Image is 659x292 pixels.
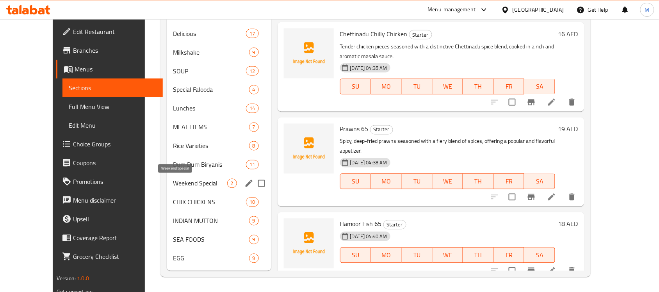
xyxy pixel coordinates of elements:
span: TU [405,176,429,187]
div: items [246,29,258,38]
span: SU [344,250,368,261]
p: Tender chicken pieces seasoned with a distinctive Chettinadu spice blend, cooked in a rich and ar... [340,42,555,61]
span: Coupons [73,158,157,167]
span: 1.0.0 [77,273,89,283]
span: 2 [228,180,237,187]
button: FR [494,247,525,263]
button: delete [563,93,581,112]
span: Menus [75,64,157,74]
div: [GEOGRAPHIC_DATA] [513,5,564,14]
button: TH [463,79,494,94]
a: Branches [56,41,163,60]
button: TU [402,174,433,189]
span: Starter [410,30,432,39]
span: Dum Dum Biryanis [173,160,246,169]
span: SU [344,81,368,93]
span: Choice Groups [73,139,157,149]
a: Edit menu item [547,192,556,202]
span: Chettinadu Chilly Chicken [340,28,408,40]
button: TH [463,247,494,263]
span: MO [374,176,399,187]
span: Full Menu View [69,102,157,111]
span: Starter [384,221,406,230]
button: delete [563,188,581,207]
div: CHIK CHICKENS10 [167,193,271,212]
span: Weekend Special [173,179,227,188]
img: Hamoor Fish 65 [284,219,334,269]
span: [DATE] 04:38 AM [347,159,390,167]
span: Delicious [173,29,246,38]
div: items [249,48,259,57]
a: Edit menu item [547,266,556,276]
a: Upsell [56,210,163,228]
span: EGG [173,254,249,263]
span: Special Falooda [173,85,249,94]
button: WE [433,174,463,189]
h6: 18 AED [558,219,578,230]
button: SA [524,79,555,94]
div: items [246,66,258,76]
button: WE [433,247,463,263]
button: SU [340,79,371,94]
button: MO [371,247,402,263]
span: 9 [249,217,258,225]
span: 14 [246,105,258,112]
a: Promotions [56,172,163,191]
span: 12 [246,68,258,75]
span: 7 [249,124,258,131]
a: Coverage Report [56,228,163,247]
div: items [246,104,258,113]
div: items [249,85,259,94]
span: FR [497,81,522,93]
span: Rice Varieties [173,141,249,151]
div: Delicious17 [167,24,271,43]
span: Coverage Report [73,233,157,242]
a: Coupons [56,153,163,172]
a: Menus [56,60,163,78]
button: FR [494,174,525,189]
div: Menu-management [428,5,476,14]
button: SU [340,247,371,263]
span: Edit Restaurant [73,27,157,36]
span: Grocery Checklist [73,252,157,261]
div: SOUP [173,66,246,76]
p: Spicy, deep-fried prawns seasoned with a fiery blend of spices, offering a popular and flavorful ... [340,137,555,156]
div: Lunches [173,104,246,113]
div: items [249,123,259,132]
div: SEA FOODS9 [167,230,271,249]
a: Edit menu item [547,98,556,107]
div: items [249,216,259,226]
div: MEAL ITEMS [173,123,249,132]
span: Sections [69,83,157,93]
div: Rice Varieties8 [167,137,271,155]
span: TH [466,81,491,93]
div: INDIAN MUTTON9 [167,212,271,230]
div: items [246,198,258,207]
span: TH [466,250,491,261]
span: Branches [73,46,157,55]
span: 11 [246,161,258,169]
span: Hamoor Fish 65 [340,218,382,230]
div: Weekend Special2edit [167,174,271,193]
button: SA [524,247,555,263]
button: FR [494,79,525,94]
span: 9 [249,255,258,262]
span: 10 [246,199,258,206]
span: TU [405,81,429,93]
div: items [249,141,259,151]
div: Dum Dum Biryanis11 [167,155,271,174]
div: Milkshake [173,48,249,57]
span: WE [436,250,460,261]
span: SEA FOODS [173,235,249,244]
span: Starter [370,125,393,134]
a: Sections [62,78,163,97]
span: TH [466,176,491,187]
span: WE [436,81,460,93]
button: Branch-specific-item [522,188,541,207]
div: items [249,254,259,263]
span: SU [344,176,368,187]
div: SOUP12 [167,62,271,80]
